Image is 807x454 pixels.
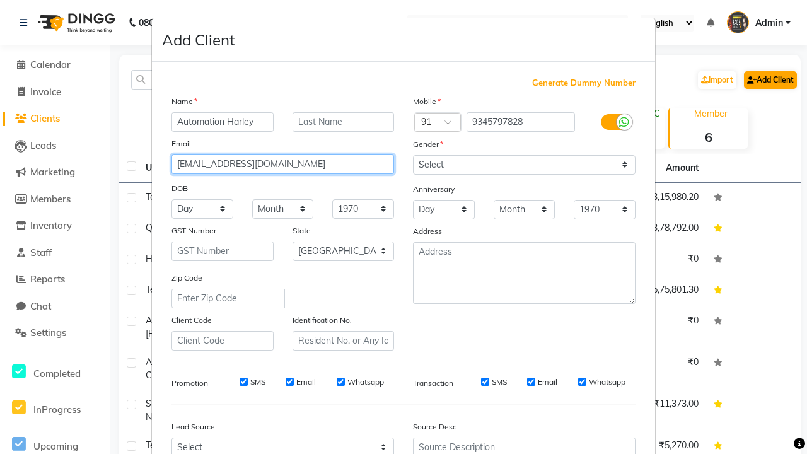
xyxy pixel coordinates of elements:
[293,315,352,326] label: Identification No.
[492,376,507,388] label: SMS
[171,225,216,236] label: GST Number
[171,183,188,194] label: DOB
[250,376,265,388] label: SMS
[293,331,395,351] input: Resident No. or Any Id
[347,376,384,388] label: Whatsapp
[413,378,453,389] label: Transaction
[413,226,442,237] label: Address
[171,315,212,326] label: Client Code
[589,376,625,388] label: Whatsapp
[413,96,441,107] label: Mobile
[171,289,285,308] input: Enter Zip Code
[162,28,235,51] h4: Add Client
[413,421,456,433] label: Source Desc
[293,112,395,132] input: Last Name
[413,183,455,195] label: Anniversary
[171,421,215,433] label: Lead Source
[532,77,636,90] span: Generate Dummy Number
[538,376,557,388] label: Email
[171,138,191,149] label: Email
[171,96,197,107] label: Name
[293,225,311,236] label: State
[171,154,394,174] input: Email
[296,376,316,388] label: Email
[171,112,274,132] input: First Name
[171,272,202,284] label: Zip Code
[171,378,208,389] label: Promotion
[467,112,576,132] input: Mobile
[171,331,274,351] input: Client Code
[171,242,274,261] input: GST Number
[413,139,443,150] label: Gender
